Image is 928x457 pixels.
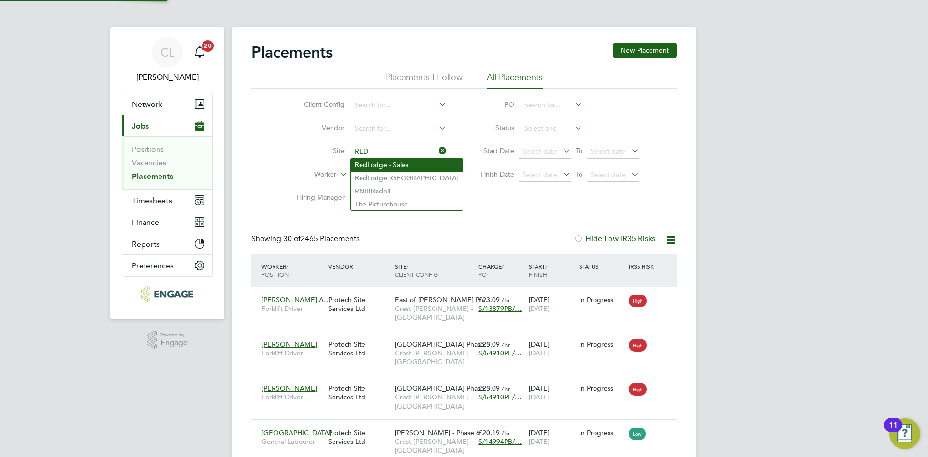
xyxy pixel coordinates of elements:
[577,258,627,275] div: Status
[326,379,392,406] div: Protech Site Services Ltd
[591,147,625,156] span: Select date
[502,296,510,304] span: / hr
[160,331,188,339] span: Powered by
[132,218,159,227] span: Finance
[351,159,463,172] li: Lodge - Sales
[471,123,514,132] label: Status
[502,429,510,437] span: / hr
[478,263,504,278] span: / PO
[261,295,331,304] span: [PERSON_NAME] A…
[261,263,289,278] span: / Position
[579,428,624,437] div: In Progress
[629,295,647,307] span: High
[251,43,333,62] h2: Placements
[259,290,677,298] a: [PERSON_NAME] A…Forklift DriverProtech Site Services LtdEast of [PERSON_NAME] Ph…Crest [PERSON_NA...
[132,158,166,167] a: Vacancies
[395,304,474,322] span: Crest [PERSON_NAME] - [GEOGRAPHIC_DATA]
[351,185,463,198] li: RNIB hill
[386,72,463,89] li: Placements I Follow
[529,349,550,357] span: [DATE]
[261,384,317,393] span: [PERSON_NAME]
[351,122,447,135] input: Search for...
[122,72,213,83] span: Chloe Lyons
[478,295,500,304] span: £23.09
[395,437,474,455] span: Crest [PERSON_NAME] - [GEOGRAPHIC_DATA]
[395,384,490,393] span: [GEOGRAPHIC_DATA] Phase 5
[259,423,677,431] a: [GEOGRAPHIC_DATA]General LabourerProtech Site Services Ltd[PERSON_NAME] - Phase 6Crest [PERSON_NA...
[122,136,212,189] div: Jobs
[160,46,174,59] span: CL
[261,437,323,446] span: General Labourer
[261,393,323,401] span: Forklift Driver
[629,383,647,396] span: High
[259,379,677,387] a: [PERSON_NAME]Forklift DriverProtech Site Services Ltd[GEOGRAPHIC_DATA] Phase 5Crest [PERSON_NAME]...
[521,99,582,112] input: Search for...
[132,172,173,181] a: Placements
[261,428,331,437] span: [GEOGRAPHIC_DATA]
[478,437,522,446] span: S/14994PB/…
[529,304,550,313] span: [DATE]
[478,393,522,401] span: S/54910PE/…
[471,170,514,178] label: Finish Date
[471,100,514,109] label: PO
[395,340,490,349] span: [GEOGRAPHIC_DATA] Phase 5
[190,37,209,68] a: 20
[132,239,160,249] span: Reports
[259,335,677,343] a: [PERSON_NAME]Forklift DriverProtech Site Services Ltd[GEOGRAPHIC_DATA] Phase 5Crest [PERSON_NAME]...
[579,384,624,393] div: In Progress
[889,425,898,438] div: 11
[478,349,522,357] span: S/54910PE/…
[122,211,212,233] button: Finance
[526,335,577,362] div: [DATE]
[392,258,476,283] div: Site
[289,123,345,132] label: Vendor
[283,234,301,244] span: 30 of
[132,121,149,131] span: Jobs
[395,428,480,437] span: [PERSON_NAME] - Phase 6
[351,145,447,159] input: Search for...
[122,37,213,83] a: CL[PERSON_NAME]
[122,233,212,254] button: Reports
[122,190,212,211] button: Timesheets
[526,258,577,283] div: Start
[579,295,624,304] div: In Progress
[395,393,474,410] span: Crest [PERSON_NAME] - [GEOGRAPHIC_DATA]
[122,93,212,115] button: Network
[526,291,577,318] div: [DATE]
[521,122,582,135] input: Select one
[529,393,550,401] span: [DATE]
[579,340,624,349] div: In Progress
[289,100,345,109] label: Client Config
[351,99,447,112] input: Search for...
[478,340,500,349] span: £23.09
[141,286,193,302] img: protechltd-logo-retina.png
[251,234,362,244] div: Showing
[529,263,547,278] span: / Finish
[283,234,360,244] span: 2465 Placements
[351,198,463,210] li: The Picturehouse
[395,295,490,304] span: East of [PERSON_NAME] Ph…
[351,172,463,185] li: Lodge [GEOGRAPHIC_DATA]
[626,258,660,275] div: IR35 Risk
[122,115,212,136] button: Jobs
[522,170,557,179] span: Select date
[326,291,392,318] div: Protech Site Services Ltd
[110,27,224,319] nav: Main navigation
[261,304,323,313] span: Forklift Driver
[529,437,550,446] span: [DATE]
[281,170,336,179] label: Worker
[202,40,214,52] span: 20
[326,335,392,362] div: Protech Site Services Ltd
[476,258,526,283] div: Charge
[132,196,172,205] span: Timesheets
[132,261,174,270] span: Preferences
[478,384,500,393] span: £23.09
[122,286,213,302] a: Go to home page
[160,339,188,347] span: Engage
[395,263,438,278] span: / Client Config
[522,147,557,156] span: Select date
[526,424,577,451] div: [DATE]
[478,304,522,313] span: S/13879PB/…
[289,193,345,202] label: Hiring Manager
[502,341,510,348] span: / hr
